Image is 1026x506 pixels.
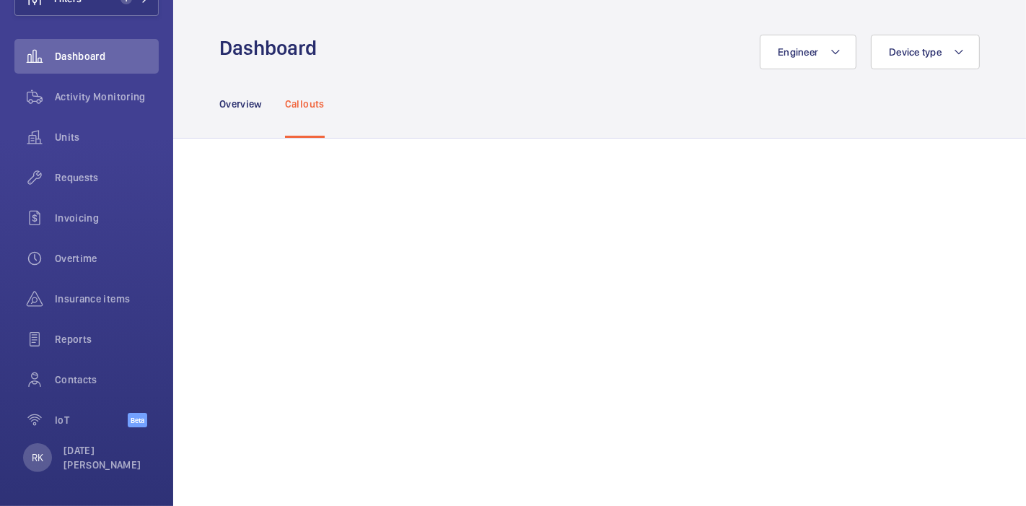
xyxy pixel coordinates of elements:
span: Beta [128,413,147,427]
span: Requests [55,170,159,185]
button: Engineer [760,35,856,69]
span: Units [55,130,159,144]
h1: Dashboard [219,35,325,61]
p: RK [32,450,43,465]
span: Dashboard [55,49,159,64]
span: Overtime [55,251,159,266]
span: Activity Monitoring [55,90,159,104]
span: Engineer [778,46,818,58]
span: Contacts [55,372,159,387]
p: [DATE][PERSON_NAME] [63,443,150,472]
span: Reports [55,332,159,346]
span: Invoicing [55,211,159,225]
span: Device type [889,46,942,58]
p: Callouts [285,97,325,111]
button: Device type [871,35,980,69]
span: IoT [55,413,128,427]
span: Insurance items [55,292,159,306]
p: Overview [219,97,262,111]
